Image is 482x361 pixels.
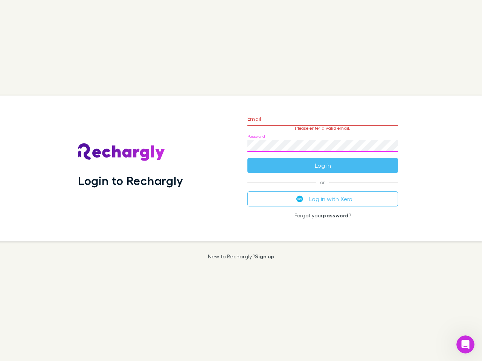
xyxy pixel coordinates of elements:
[247,182,398,182] span: or
[296,196,303,202] img: Xero's logo
[208,253,275,259] p: New to Rechargly?
[78,173,183,188] h1: Login to Rechargly
[247,133,265,139] label: Password
[247,212,398,218] p: Forgot your ?
[78,143,165,161] img: Rechargly's Logo
[456,335,474,353] iframe: Intercom live chat
[247,158,398,173] button: Log in
[247,191,398,206] button: Log in with Xero
[255,253,274,259] a: Sign up
[323,212,348,218] a: password
[247,126,398,131] p: Please enter a valid email.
